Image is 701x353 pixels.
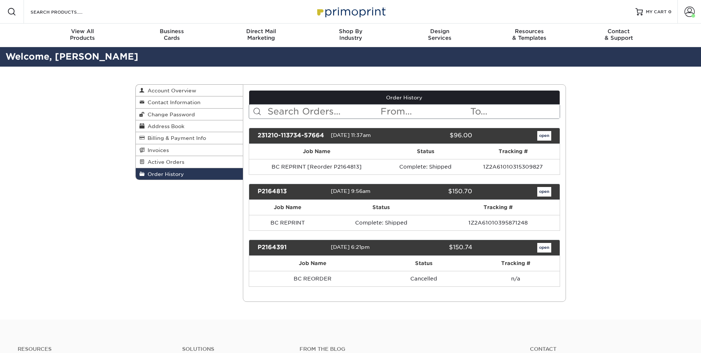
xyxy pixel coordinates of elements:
[136,96,243,108] a: Contact Information
[436,200,560,215] th: Tracking #
[395,28,485,41] div: Services
[574,28,663,41] div: & Support
[249,215,326,230] td: BC REPRINT
[127,28,216,41] div: Cards
[472,271,559,286] td: n/a
[331,244,370,250] span: [DATE] 6:21pm
[376,256,472,271] th: Status
[314,4,387,20] img: Primoprint
[216,24,306,47] a: Direct MailMarketing
[395,28,485,35] span: Design
[485,28,574,35] span: Resources
[136,156,243,168] a: Active Orders
[252,131,331,141] div: 231210-113734-57664
[537,187,551,197] a: open
[136,168,243,180] a: Order History
[252,243,331,253] div: P2164391
[145,159,184,165] span: Active Orders
[326,200,436,215] th: Status
[384,144,467,159] th: Status
[145,135,206,141] span: Billing & Payment Info
[436,215,560,230] td: 1Z2A61010395871248
[145,147,169,153] span: Invoices
[574,24,663,47] a: Contact& Support
[136,144,243,156] a: Invoices
[399,243,478,253] div: $150.74
[30,7,102,16] input: SEARCH PRODUCTS.....
[376,271,472,286] td: Cancelled
[470,105,559,119] input: To...
[485,24,574,47] a: Resources& Templates
[467,159,559,174] td: 1Z2A61010315309827
[182,346,288,352] h4: Solutions
[127,28,216,35] span: Business
[145,123,184,129] span: Address Book
[216,28,306,35] span: Direct Mail
[384,159,467,174] td: Complete: Shipped
[380,105,470,119] input: From...
[306,24,395,47] a: Shop ByIndustry
[216,28,306,41] div: Marketing
[331,188,371,194] span: [DATE] 9:56am
[127,24,216,47] a: BusinessCards
[38,24,127,47] a: View AllProducts
[530,346,683,352] a: Contact
[136,85,243,96] a: Account Overview
[249,144,384,159] th: Job Name
[145,88,196,93] span: Account Overview
[249,200,326,215] th: Job Name
[38,28,127,41] div: Products
[646,9,667,15] span: MY CART
[136,120,243,132] a: Address Book
[331,132,371,138] span: [DATE] 11:37am
[145,99,201,105] span: Contact Information
[326,215,436,230] td: Complete: Shipped
[249,256,376,271] th: Job Name
[267,105,380,119] input: Search Orders...
[249,271,376,286] td: BC REORDER
[399,131,478,141] div: $96.00
[574,28,663,35] span: Contact
[399,187,478,197] div: $150.70
[485,28,574,41] div: & Templates
[300,346,510,352] h4: From the Blog
[306,28,395,35] span: Shop By
[249,159,384,174] td: BC REPRINT [Reorder P2164813]
[252,187,331,197] div: P2164813
[537,131,551,141] a: open
[145,171,184,177] span: Order History
[38,28,127,35] span: View All
[395,24,485,47] a: DesignServices
[472,256,559,271] th: Tracking #
[249,91,560,105] a: Order History
[306,28,395,41] div: Industry
[145,112,195,117] span: Change Password
[136,109,243,120] a: Change Password
[668,9,672,14] span: 0
[18,346,171,352] h4: Resources
[537,243,551,253] a: open
[136,132,243,144] a: Billing & Payment Info
[467,144,559,159] th: Tracking #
